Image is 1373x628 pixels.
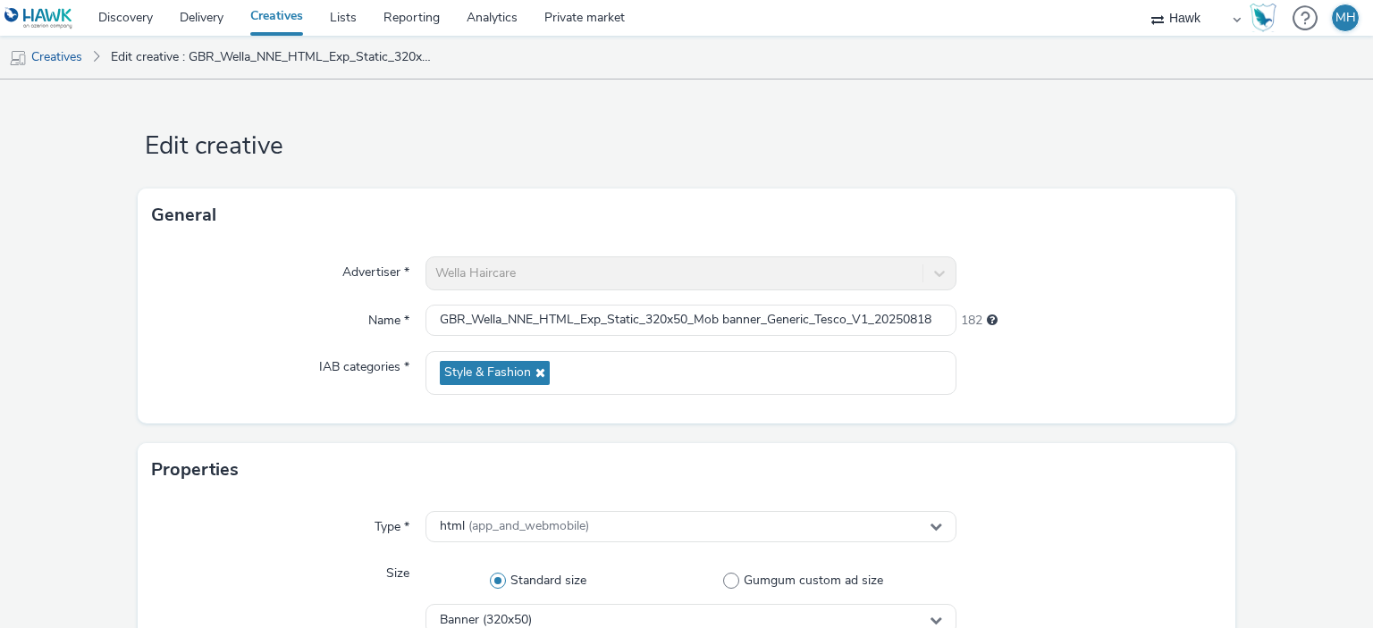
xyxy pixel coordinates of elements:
label: Type * [367,511,417,536]
img: undefined Logo [4,7,73,29]
span: Standard size [510,572,586,590]
h3: General [151,202,216,229]
div: MH [1335,4,1356,31]
img: mobile [9,49,27,67]
span: Gumgum custom ad size [744,572,883,590]
label: IAB categories * [312,351,417,376]
label: Name * [361,305,417,330]
a: Hawk Academy [1250,4,1284,32]
label: Size [379,557,417,582]
span: html [440,519,589,534]
span: Style & Fashion [444,365,531,381]
label: Advertiser * [335,256,417,281]
span: Banner (320x50) [440,613,532,628]
a: Edit creative : GBR_Wella_NNE_HTML_Exp_Static_320x50_Mob banner_Generic_Tesco_V1_20250818 [102,36,445,79]
h3: Properties [151,456,239,483]
span: (app_and_webmobile) [468,517,589,534]
div: Maximum 255 characters [987,312,998,330]
span: 182 [961,312,982,330]
img: Hawk Academy [1250,4,1276,32]
input: Name [425,305,956,336]
h1: Edit creative [138,130,1236,163]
